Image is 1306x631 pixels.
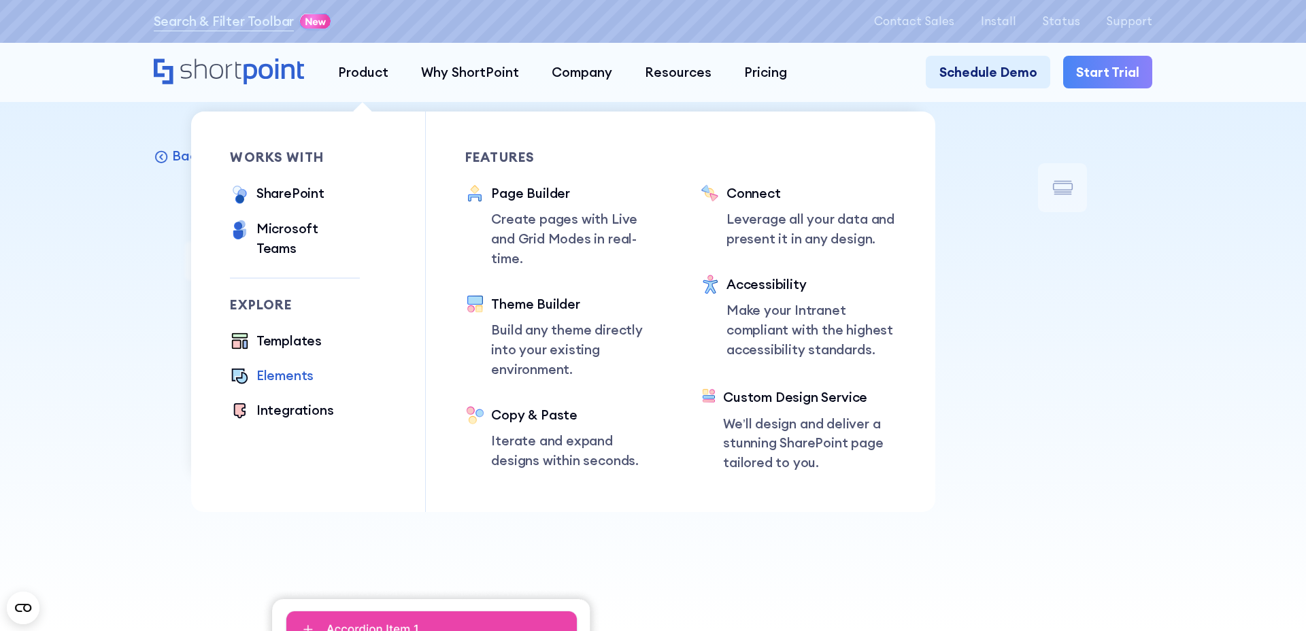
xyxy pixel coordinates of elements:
[491,294,661,314] div: Theme Builder
[1106,15,1152,28] a: Support
[230,151,360,164] div: works with
[7,592,39,624] button: Open CMP widget
[465,294,661,379] a: Theme BuilderBuild any theme directly into your existing environment.
[726,275,897,294] div: Accessibility
[256,366,314,386] div: Elements
[1042,15,1080,28] a: Status
[981,15,1016,28] a: Install
[926,56,1050,88] a: Schedule Demo
[172,147,285,165] p: Back to Elements
[744,63,787,82] div: Pricing
[728,56,803,88] a: Pricing
[256,219,361,258] div: Microsoft Teams
[230,400,333,422] a: Integrations
[535,56,629,88] a: Company
[465,405,661,471] a: Copy & PasteIterate and expand designs within seconds.
[465,151,661,164] div: Features
[230,299,360,311] div: Explore
[256,400,334,420] div: Integrations
[701,184,897,249] a: ConnectLeverage all your data and present it in any design.
[1238,566,1306,631] iframe: Chat Widget
[726,209,897,249] p: Leverage all your data and present it in any design.
[491,184,661,203] div: Page Builder
[723,414,896,473] p: We’ll design and deliver a stunning SharePoint page tailored to you.
[491,320,661,379] p: Build any theme directly into your existing environment.
[552,63,612,82] div: Company
[230,366,314,388] a: Elements
[421,63,519,82] div: Why ShortPoint
[154,147,285,165] a: Back to Elements
[322,56,405,88] a: Product
[405,56,535,88] a: Why ShortPoint
[1063,56,1152,88] a: Start Trial
[491,431,661,471] p: Iterate and expand designs within seconds.
[154,58,305,87] a: Home
[491,405,661,425] div: Copy & Paste
[723,388,896,407] div: Custom Design Service
[491,209,661,268] p: Create pages with Live and Grid Modes in real-time.
[874,15,954,28] a: Contact Sales
[645,63,711,82] div: Resources
[230,184,324,206] a: SharePoint
[230,331,322,353] a: Templates
[230,219,360,258] a: Microsoft Teams
[701,388,897,473] a: Custom Design ServiceWe’ll design and deliver a stunning SharePoint page tailored to you.
[726,184,897,203] div: Connect
[256,184,324,203] div: SharePoint
[629,56,728,88] a: Resources
[338,63,388,82] div: Product
[154,12,295,31] a: Search & Filter Toolbar
[465,184,661,269] a: Page BuilderCreate pages with Live and Grid Modes in real-time.
[701,275,897,362] a: AccessibilityMake your Intranet compliant with the highest accessibility standards.
[726,301,897,359] p: Make your Intranet compliant with the highest accessibility standards.
[256,331,322,351] div: Templates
